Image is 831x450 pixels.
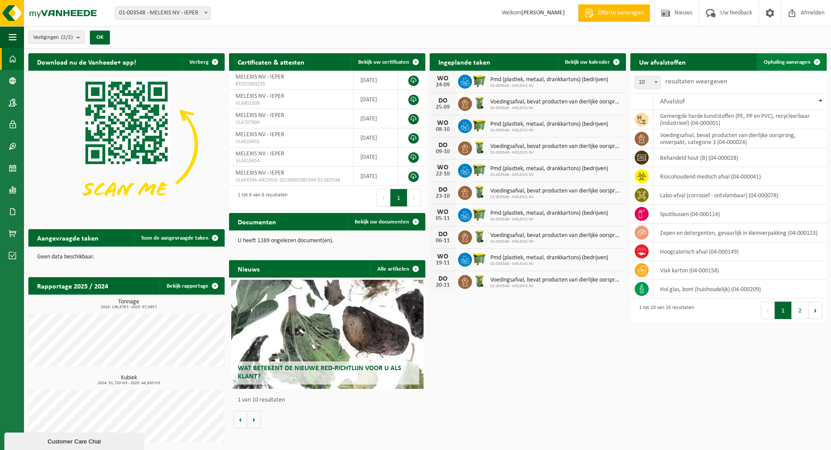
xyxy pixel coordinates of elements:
[775,302,792,319] button: 1
[757,53,826,71] a: Ophaling aanvragen
[472,185,487,199] img: WB-0140-HPE-GN-50
[653,167,827,186] td: risicohoudend medisch afval (04-000041)
[660,98,685,105] span: Afvalstof
[37,254,216,260] p: Geen data beschikbaar.
[355,219,409,225] span: Bekijk uw documenten
[434,275,451,282] div: DO
[229,260,268,277] h2: Nieuws
[434,120,451,127] div: WO
[354,109,398,128] td: [DATE]
[236,93,284,100] span: MELEXIS NV - IEPER
[635,76,661,89] span: 10
[236,158,347,165] span: VLA610454
[653,110,827,129] td: gemengde harde kunststoffen (PE, PP en PVC), recycleerbaar (industrieel) (04-000001)
[490,261,608,267] span: 01-003548 - MELEXIS NV
[490,239,622,244] span: 01-003548 - MELEXIS NV
[490,277,622,284] span: Voedingsafval, bevat producten van dierlijke oorsprong, onverpakt, categorie 3
[635,301,694,320] div: 1 tot 10 van 16 resultaten
[596,9,646,17] span: Offerte aanvragen
[354,90,398,109] td: [DATE]
[354,148,398,167] td: [DATE]
[472,73,487,88] img: WB-1100-HPE-GN-50
[233,188,287,207] div: 1 tot 6 van 6 resultaten
[233,411,247,428] button: Vorige
[33,381,225,385] span: 2024: 51,720 m3 - 2025: 44,920 m3
[490,106,622,111] span: 01-003548 - MELEXIS NV
[434,253,451,260] div: WO
[578,4,650,22] a: Offerte aanvragen
[490,195,622,200] span: 01-003548 - MELEXIS NV
[28,53,145,70] h2: Download nu de Vanheede+ app!
[490,121,608,128] span: Pmd (plastiek, metaal, drankkartons) (bedrijven)
[472,96,487,110] img: WB-0140-HPE-GN-50
[434,97,451,104] div: DO
[434,260,451,266] div: 19-11
[236,177,347,184] span: VLAREMA-ARCHIVE-20130607085344-01-003548
[434,282,451,289] div: 20-11
[116,7,210,19] span: 01-003548 - MELEXIS NV - IEPER
[490,76,608,83] span: Pmd (plastiek, metaal, drankkartons) (bedrijven)
[521,10,565,16] strong: [PERSON_NAME]
[490,165,608,172] span: Pmd (plastiek, metaal, drankkartons) (bedrijven)
[236,81,347,88] span: RED25003235
[229,53,313,70] h2: Certificaten & attesten
[434,231,451,238] div: DO
[238,397,421,403] p: 1 van 10 resultaten
[490,83,608,89] span: 01-003548 - MELEXIS NV
[653,205,827,223] td: spuitbussen (04-000114)
[653,223,827,242] td: zepen en detergenten, gevaarlijk in kleinverpakking (04-000123)
[653,148,827,167] td: behandeld hout (B) (04-000028)
[33,299,225,309] h3: Tonnage
[490,284,622,289] span: 01-003548 - MELEXIS NV
[236,74,284,80] span: MELEXIS NV - IEPER
[134,229,224,247] a: Toon de aangevraagde taken
[761,302,775,319] button: Previous
[354,128,398,148] td: [DATE]
[354,71,398,90] td: [DATE]
[434,171,451,177] div: 22-10
[653,280,827,299] td: hol glas, bont (huishoudelijk) (04-000209)
[434,216,451,222] div: 05-11
[472,118,487,133] img: WB-1100-HPE-GN-50
[653,129,827,148] td: voedingsafval, bevat producten van dierlijke oorsprong, onverpakt, categorie 3 (04-000024)
[189,59,209,65] span: Verberg
[434,82,451,88] div: 24-09
[430,53,499,70] h2: Ingeplande taken
[565,59,610,65] span: Bekijk uw kalender
[4,431,146,450] iframe: chat widget
[490,254,608,261] span: Pmd (plastiek, metaal, drankkartons) (bedrijven)
[182,53,224,71] button: Verberg
[764,59,810,65] span: Ophaling aanvragen
[370,260,424,278] a: Alle artikelen
[28,229,107,246] h2: Aangevraagde taken
[28,31,85,44] button: Vestigingen(2/2)
[434,209,451,216] div: WO
[354,167,398,186] td: [DATE]
[472,274,487,289] img: WB-0140-HPE-GN-50
[653,242,827,261] td: hoogcalorisch afval (04-000149)
[236,131,284,138] span: MELEXIS NV - IEPER
[33,305,225,309] span: 2024: 136,678 t - 2025: 67,095 t
[358,59,409,65] span: Bekijk uw certificaten
[141,235,209,241] span: Toon de aangevraagde taken
[376,189,390,206] button: Previous
[236,151,284,157] span: MELEXIS NV - IEPER
[61,34,73,40] count: (2/2)
[390,189,407,206] button: 1
[434,104,451,110] div: 25-09
[236,119,347,126] span: VLA707904
[229,213,285,230] h2: Documenten
[407,189,421,206] button: Next
[490,128,608,133] span: 01-003548 - MELEXIS NV
[231,280,424,389] a: Wat betekent de nieuwe RED-richtlijn voor u als klant?
[490,188,622,195] span: Voedingsafval, bevat producten van dierlijke oorsprong, onverpakt, categorie 3
[490,143,622,150] span: Voedingsafval, bevat producten van dierlijke oorsprong, onverpakt, categorie 3
[472,162,487,177] img: WB-1100-HPE-GN-50
[348,213,424,230] a: Bekijk uw documenten
[472,251,487,266] img: WB-1100-HPE-GN-50
[558,53,625,71] a: Bekijk uw kalender
[28,277,117,294] h2: Rapportage 2025 / 2024
[236,170,284,176] span: MELEXIS NV - IEPER
[434,193,451,199] div: 23-10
